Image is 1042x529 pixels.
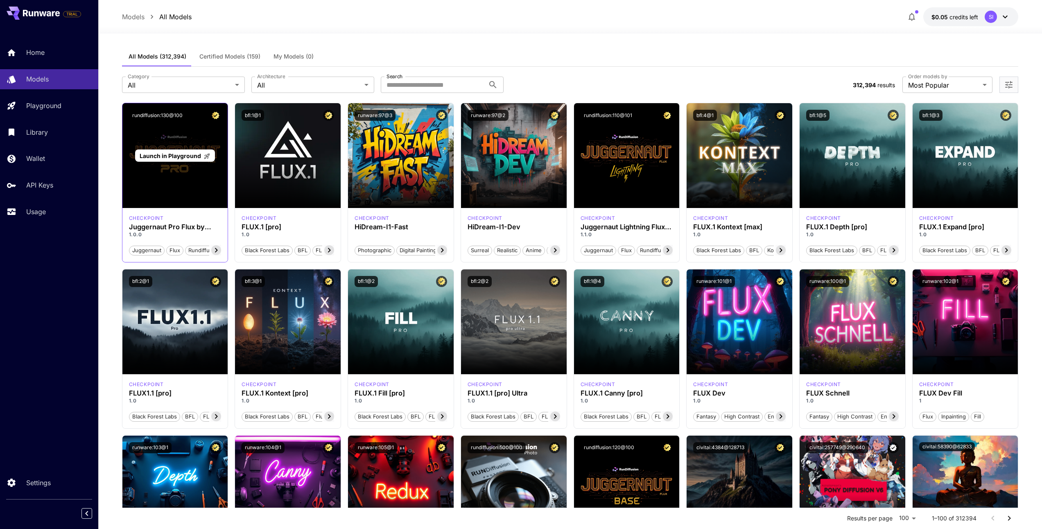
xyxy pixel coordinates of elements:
[129,389,222,397] h3: FLUX1.1 [pro]
[919,381,954,388] div: FLUX.1 D
[581,413,631,421] span: Black Forest Labs
[919,231,1012,238] p: 1.0
[210,110,221,121] button: Certified Model – Vetted for best performance and includes a commercial license.
[140,152,201,159] span: Launch in Playground
[242,215,276,222] div: fluxpro
[242,110,264,121] button: bfl:1@1
[468,223,560,231] h3: HiDream-I1-Dev
[26,127,48,137] p: Library
[468,381,502,388] p: checkpoint
[919,215,954,222] div: fluxpro
[581,381,615,388] p: checkpoint
[185,246,223,255] span: rundiffusion
[764,411,803,422] button: Environment
[355,276,378,287] button: bfl:1@2
[806,389,899,397] div: FLUX Schnell
[129,110,186,121] button: rundiffusion:130@100
[581,276,604,287] button: bfl:1@4
[919,223,1012,231] h3: FLUX.1 Expand [pro]
[834,413,875,421] span: High Contrast
[166,245,183,255] button: flux
[468,397,560,405] p: 1.0
[549,442,560,453] button: Certified Model – Vetted for best performance and includes a commercial license.
[634,413,649,421] span: BFL
[938,413,969,421] span: Inpainting
[549,110,560,121] button: Certified Model – Vetted for best performance and includes a commercial license.
[468,110,509,121] button: runware:97@2
[859,246,875,255] span: BFL
[182,413,198,421] span: BFL
[185,245,224,255] button: rundiffusion
[919,442,975,451] button: civitai:58390@62833
[618,245,635,255] button: flux
[581,110,635,121] button: rundiffusion:110@101
[693,397,786,405] p: 1.0
[210,442,221,453] button: Certified Model – Vetted for best performance and includes a commercial license.
[436,110,447,121] button: Certified Model – Vetted for best performance and includes a commercial license.
[637,245,675,255] button: rundiffusion
[847,514,893,522] p: Results per page
[323,442,334,453] button: Certified Model – Vetted for best performance and includes a commercial license.
[547,245,573,255] button: Stylized
[888,442,899,453] button: Verified working
[294,411,311,422] button: BFL
[920,246,970,255] span: Black Forest Labs
[468,381,502,388] div: fluxultra
[468,413,518,421] span: Black Forest Labs
[919,276,962,287] button: runware:102@1
[129,381,164,388] div: fluxpro
[693,110,717,121] button: bfl:4@1
[129,397,222,405] p: 1.0
[693,411,719,422] button: Fantasy
[242,223,334,231] h3: FLUX.1 [pro]
[908,80,979,90] span: Most Popular
[355,110,396,121] button: runware:97@3
[355,389,447,397] h3: FLUX.1 Fill [pro]
[355,381,389,388] div: fluxpro
[355,245,395,255] button: Photographic
[387,73,402,80] label: Search
[26,74,49,84] p: Models
[88,506,98,521] div: Collapse sidebar
[242,397,334,405] p: 1.0
[257,73,285,80] label: Architecture
[129,411,180,422] button: Black Forest Labs
[775,442,786,453] button: Certified Model – Vetted for best performance and includes a commercial license.
[355,246,394,255] span: Photographic
[896,512,919,524] div: 100
[494,245,521,255] button: Realistic
[129,246,164,255] span: juggernaut
[971,411,984,422] button: Fill
[919,389,1012,397] div: FLUX Dev Fill
[806,223,899,231] h3: FLUX.1 Depth [pro]
[581,381,615,388] div: fluxpro
[618,246,635,255] span: flux
[522,245,545,255] button: Anime
[128,80,232,90] span: All
[242,276,265,287] button: bfl:3@1
[1004,80,1014,90] button: Open more filters
[932,514,976,522] p: 1–100 of 312394
[425,411,472,422] button: FLUX.1 Fill [pro]
[693,223,786,231] h3: FLUX.1 Kontext [max]
[129,223,222,231] div: Juggernaut Pro Flux by RunDiffusion
[63,11,81,17] span: TRIAL
[355,223,447,231] div: HiDream-I1-Fast
[312,411,350,422] button: Flux Kontext
[888,276,899,287] button: Certified Model – Vetted for best performance and includes a commercial license.
[355,442,397,453] button: runware:105@1
[468,411,519,422] button: Black Forest Labs
[129,442,172,453] button: runware:103@1
[135,149,215,162] a: Launch in Playground
[764,246,789,255] span: Kontext
[919,110,943,121] button: bfl:1@3
[407,411,424,422] button: BFL
[355,411,406,422] button: Black Forest Labs
[242,245,293,255] button: Black Forest Labs
[581,231,673,238] p: 1.1.0
[693,215,728,222] p: checkpoint
[721,413,762,421] span: High Contrast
